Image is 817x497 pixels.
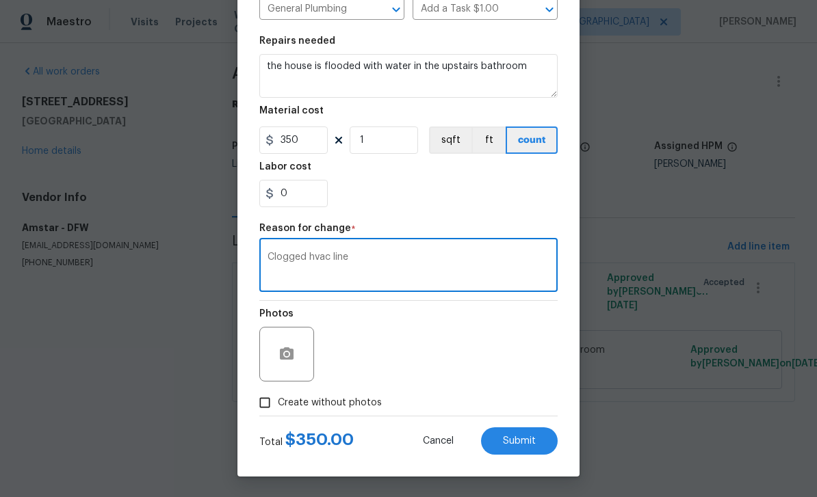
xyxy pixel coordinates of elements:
h5: Repairs needed [259,36,335,46]
span: Submit [503,436,536,446]
button: Cancel [401,427,476,455]
div: Total [259,433,354,449]
textarea: the house is flooded with water in the upstairs bathroom [259,54,558,98]
h5: Photos [259,309,294,319]
h5: Reason for change [259,224,351,233]
span: $ 350.00 [285,431,354,448]
textarea: Clogged hvac line [268,252,549,281]
h5: Labor cost [259,162,311,172]
button: Submit [481,427,558,455]
button: sqft [429,126,471,154]
button: ft [471,126,506,154]
button: count [506,126,558,154]
span: Create without photos [278,396,382,410]
h5: Material cost [259,106,324,116]
span: Cancel [423,436,454,446]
